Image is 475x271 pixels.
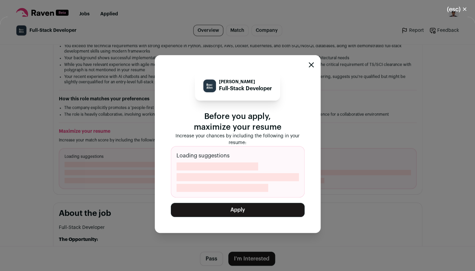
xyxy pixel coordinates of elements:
div: Loading suggestions [171,146,305,197]
p: Before you apply, maximize your resume [171,111,305,133]
p: [PERSON_NAME] [219,79,272,85]
p: Full-Stack Developer [219,85,272,93]
button: Apply [171,203,305,217]
p: Increase your chances by including the following in your resume: [171,133,305,146]
button: Close modal [309,62,314,67]
img: 06b70a096da74e3ecf61938e2095598d913547ef19e2c36c6df2f0c3af986c8a.jpg [203,80,216,92]
button: Close modal [439,2,475,17]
